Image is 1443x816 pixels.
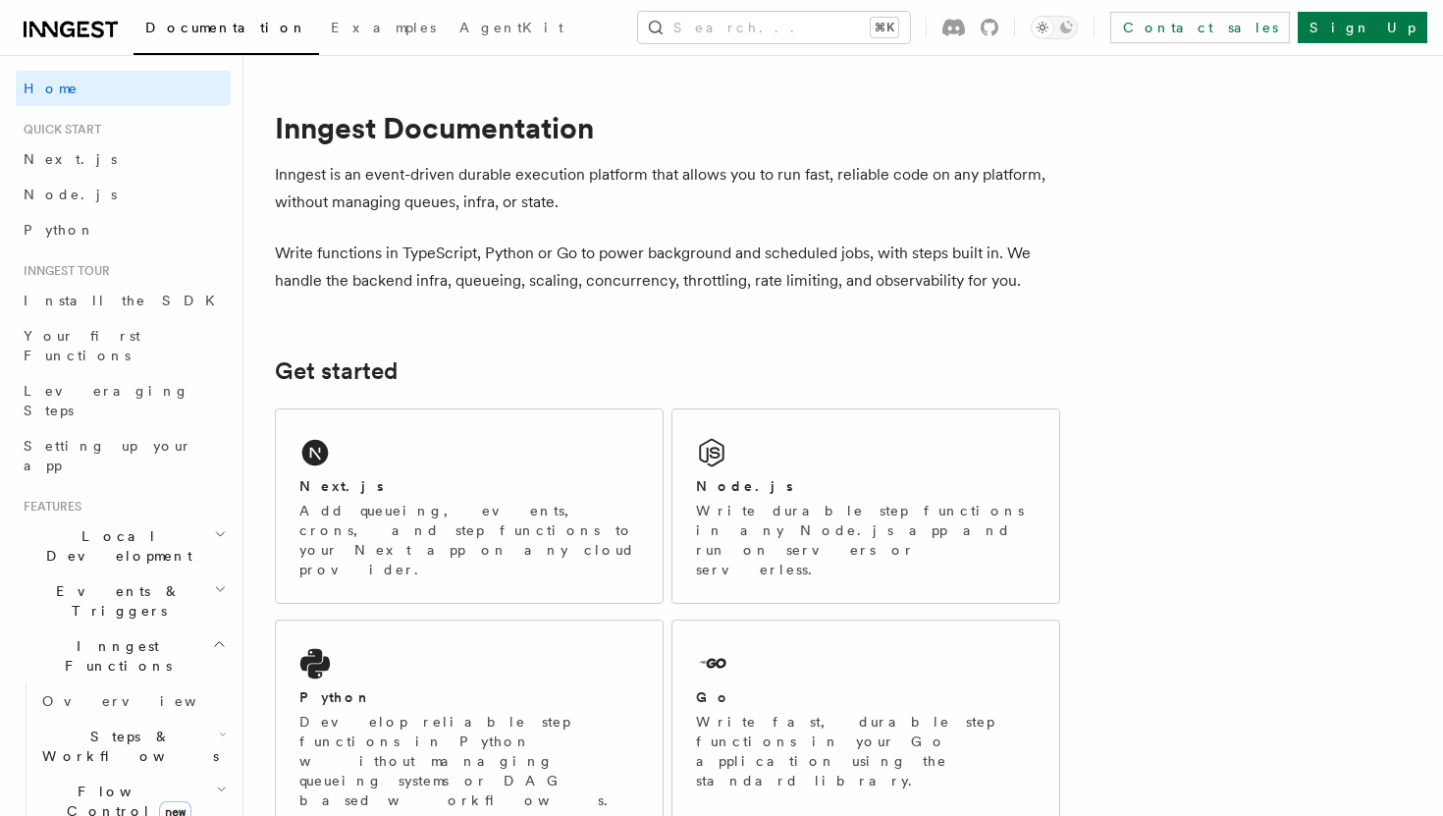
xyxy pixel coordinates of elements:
[871,18,898,37] kbd: ⌘K
[299,712,639,810] p: Develop reliable step functions in Python without managing queueing systems or DAG based workflows.
[16,581,214,621] span: Events & Triggers
[24,438,192,473] span: Setting up your app
[1298,12,1427,43] a: Sign Up
[319,6,448,53] a: Examples
[696,476,793,496] h2: Node.js
[275,161,1060,216] p: Inngest is an event-driven durable execution platform that allows you to run fast, reliable code ...
[1110,12,1290,43] a: Contact sales
[638,12,910,43] button: Search...⌘K
[24,222,95,238] span: Python
[16,71,231,106] a: Home
[145,20,307,35] span: Documentation
[16,318,231,373] a: Your first Functions
[275,110,1060,145] h1: Inngest Documentation
[275,357,398,385] a: Get started
[696,501,1036,579] p: Write durable step functions in any Node.js app and run on servers or serverless.
[448,6,575,53] a: AgentKit
[34,683,231,719] a: Overview
[16,526,214,566] span: Local Development
[16,122,101,137] span: Quick start
[42,693,244,709] span: Overview
[459,20,563,35] span: AgentKit
[16,636,212,676] span: Inngest Functions
[696,712,1036,790] p: Write fast, durable step functions in your Go application using the standard library.
[24,79,79,98] span: Home
[24,151,117,167] span: Next.js
[16,283,231,318] a: Install the SDK
[16,628,231,683] button: Inngest Functions
[299,687,372,707] h2: Python
[16,373,231,428] a: Leveraging Steps
[1031,16,1078,39] button: Toggle dark mode
[16,263,110,279] span: Inngest tour
[24,328,140,363] span: Your first Functions
[34,719,231,774] button: Steps & Workflows
[331,20,436,35] span: Examples
[299,476,384,496] h2: Next.js
[24,187,117,202] span: Node.js
[16,428,231,483] a: Setting up your app
[16,573,231,628] button: Events & Triggers
[671,408,1060,604] a: Node.jsWrite durable step functions in any Node.js app and run on servers or serverless.
[16,141,231,177] a: Next.js
[16,212,231,247] a: Python
[299,501,639,579] p: Add queueing, events, crons, and step functions to your Next app on any cloud provider.
[134,6,319,55] a: Documentation
[16,177,231,212] a: Node.js
[16,499,81,515] span: Features
[275,240,1060,295] p: Write functions in TypeScript, Python or Go to power background and scheduled jobs, with steps bu...
[275,408,664,604] a: Next.jsAdd queueing, events, crons, and step functions to your Next app on any cloud provider.
[16,518,231,573] button: Local Development
[34,727,219,766] span: Steps & Workflows
[24,293,227,308] span: Install the SDK
[696,687,731,707] h2: Go
[24,383,189,418] span: Leveraging Steps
